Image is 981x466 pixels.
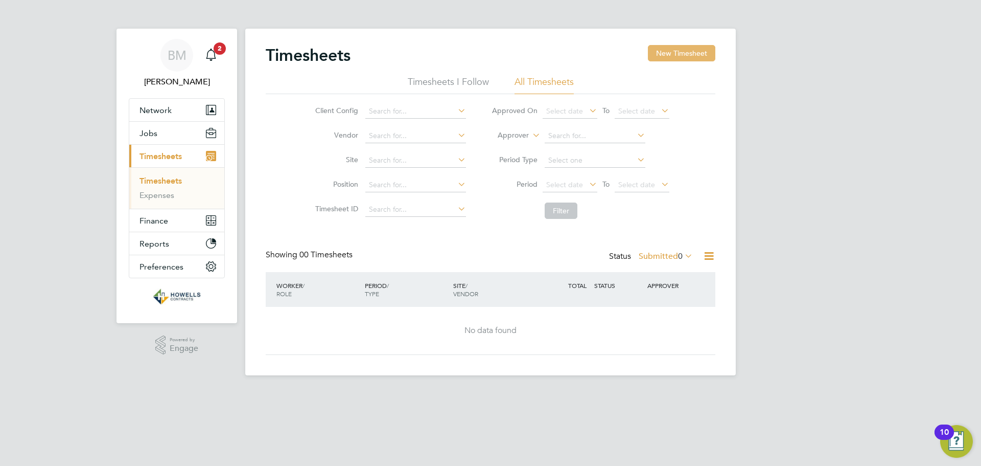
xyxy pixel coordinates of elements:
[139,190,174,200] a: Expenses
[139,239,169,249] span: Reports
[545,129,645,143] input: Search for...
[201,39,221,72] a: 2
[365,203,466,217] input: Search for...
[302,281,305,290] span: /
[116,29,237,323] nav: Main navigation
[492,106,538,115] label: Approved On
[168,49,186,62] span: BM
[545,153,645,168] input: Select one
[153,289,201,305] img: wearehowells-logo-retina.png
[515,76,574,94] li: All Timesheets
[408,76,489,94] li: Timesheets I Follow
[365,178,466,192] input: Search for...
[545,203,577,219] button: Filter
[599,177,613,191] span: To
[139,105,172,115] span: Network
[129,76,225,88] span: Bianca Manser
[214,42,226,55] span: 2
[453,290,478,298] span: VENDOR
[362,276,451,303] div: PERIOD
[299,250,353,260] span: 00 Timesheets
[276,325,705,336] div: No data found
[387,281,389,290] span: /
[940,432,949,446] div: 10
[312,130,358,140] label: Vendor
[546,106,583,116] span: Select date
[599,104,613,117] span: To
[129,99,224,121] button: Network
[618,106,655,116] span: Select date
[492,155,538,164] label: Period Type
[312,155,358,164] label: Site
[609,250,695,264] div: Status
[129,122,224,144] button: Jobs
[129,232,224,255] button: Reports
[312,180,358,189] label: Position
[170,336,198,344] span: Powered by
[639,251,693,261] label: Submitted
[648,45,715,61] button: New Timesheet
[139,128,157,138] span: Jobs
[266,45,351,65] h2: Timesheets
[365,290,379,298] span: TYPE
[274,276,362,303] div: WORKER
[568,281,587,290] span: TOTAL
[312,106,358,115] label: Client Config
[139,151,182,161] span: Timesheets
[365,153,466,168] input: Search for...
[940,425,973,458] button: Open Resource Center, 10 new notifications
[139,176,182,186] a: Timesheets
[465,281,468,290] span: /
[365,129,466,143] input: Search for...
[483,130,529,141] label: Approver
[129,145,224,167] button: Timesheets
[678,251,683,261] span: 0
[618,180,655,189] span: Select date
[155,336,199,355] a: Powered byEngage
[129,209,224,232] button: Finance
[129,167,224,209] div: Timesheets
[170,344,198,353] span: Engage
[645,276,698,295] div: APPROVER
[592,276,645,295] div: STATUS
[139,262,183,272] span: Preferences
[129,289,225,305] a: Go to home page
[365,104,466,119] input: Search for...
[451,276,539,303] div: SITE
[276,290,292,298] span: ROLE
[129,39,225,88] a: BM[PERSON_NAME]
[266,250,355,260] div: Showing
[492,180,538,189] label: Period
[312,204,358,213] label: Timesheet ID
[546,180,583,189] span: Select date
[139,216,168,226] span: Finance
[129,255,224,278] button: Preferences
